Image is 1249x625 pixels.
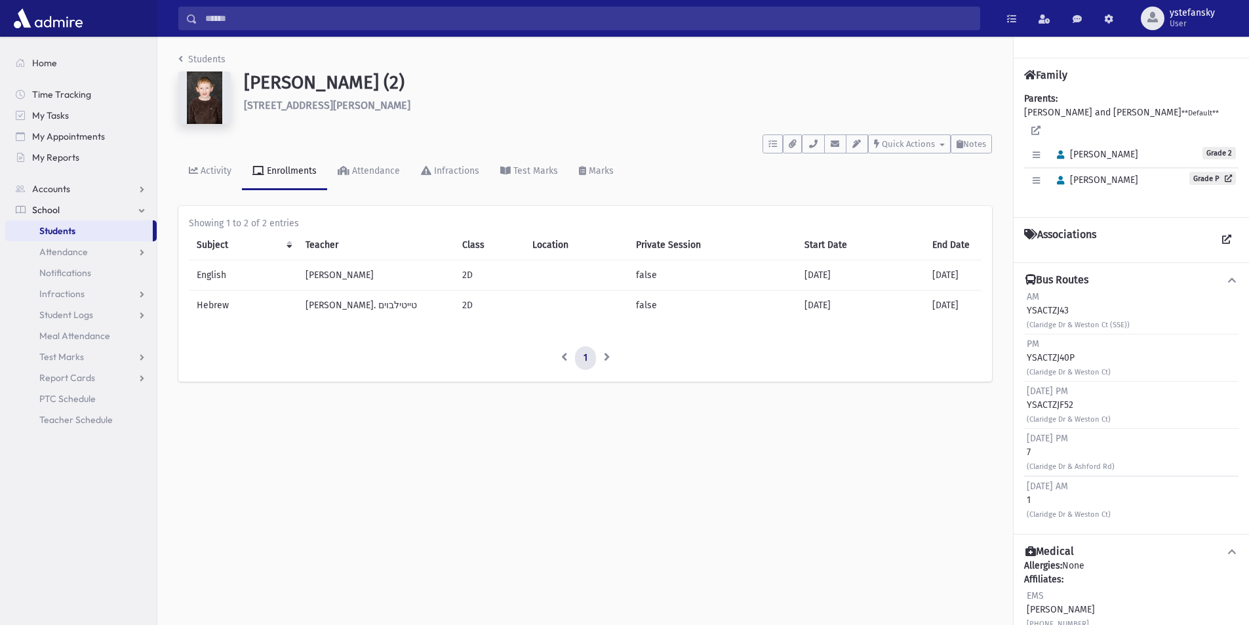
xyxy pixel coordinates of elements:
a: Home [5,52,157,73]
th: Location [525,230,628,260]
span: Quick Actions [882,139,935,149]
h4: Bus Routes [1025,273,1088,287]
h4: Associations [1024,228,1096,252]
div: YSACTZJ43 [1027,290,1130,331]
div: Marks [586,165,614,176]
a: Enrollments [242,153,327,190]
span: Student Logs [39,309,93,321]
div: Attendance [349,165,400,176]
a: Student Logs [5,304,157,325]
h4: Medical [1025,545,1074,559]
a: My Appointments [5,126,157,147]
span: School [32,204,60,216]
span: My Appointments [32,131,105,142]
span: [PERSON_NAME] [1051,149,1138,160]
span: Notifications [39,267,91,279]
b: Allergies: [1024,560,1062,571]
div: Showing 1 to 2 of 2 entries [189,216,981,230]
small: (Claridge Dr & Weston Ct (SSE)) [1027,321,1130,329]
a: Time Tracking [5,84,157,105]
b: Parents: [1024,93,1058,104]
span: [DATE] PM [1027,433,1068,444]
td: [PERSON_NAME]. טייטילבוים [298,291,454,321]
h1: [PERSON_NAME] (2) [244,71,992,94]
small: (Claridge Dr & Ashford Rd) [1027,462,1115,471]
a: Teacher Schedule [5,409,157,430]
a: My Reports [5,147,157,168]
a: Attendance [5,241,157,262]
a: Infractions [410,153,490,190]
a: Marks [568,153,624,190]
div: Test Marks [511,165,558,176]
a: Attendance [327,153,410,190]
h4: Family [1024,69,1067,81]
a: View all Associations [1215,228,1239,252]
th: Private Session [628,230,797,260]
input: Search [197,7,980,30]
td: [DATE] [797,260,925,291]
span: Test Marks [39,351,84,363]
b: Affiliates: [1024,574,1063,585]
div: YSACTZJF52 [1027,384,1111,426]
span: Students [39,225,75,237]
span: [PERSON_NAME] [1051,174,1138,186]
div: Enrollments [264,165,317,176]
button: Bus Routes [1024,273,1239,287]
a: PTC Schedule [5,388,157,409]
span: Teacher Schedule [39,414,113,426]
th: Teacher [298,230,454,260]
td: [DATE] [924,260,981,291]
a: Meal Attendance [5,325,157,346]
span: ystefansky [1170,8,1215,18]
span: Meal Attendance [39,330,110,342]
th: Subject [189,230,298,260]
small: (Claridge Dr & Weston Ct) [1027,368,1111,376]
div: [PERSON_NAME] and [PERSON_NAME] [1024,92,1239,207]
a: Test Marks [490,153,568,190]
a: 1 [575,346,596,370]
span: Accounts [32,183,70,195]
span: EMS [1027,590,1044,601]
td: false [628,260,797,291]
a: Notifications [5,262,157,283]
small: (Claridge Dr & Weston Ct) [1027,510,1111,519]
a: Students [5,220,153,241]
span: User [1170,18,1215,29]
a: School [5,199,157,220]
span: [DATE] AM [1027,481,1068,492]
a: My Tasks [5,105,157,126]
h6: [STREET_ADDRESS][PERSON_NAME] [244,99,992,111]
button: Notes [951,134,992,153]
span: Attendance [39,246,88,258]
img: AdmirePro [10,5,86,31]
th: End Date [924,230,981,260]
div: Infractions [431,165,479,176]
a: Report Cards [5,367,157,388]
div: 1 [1027,479,1111,521]
span: Time Tracking [32,89,91,100]
button: Quick Actions [868,134,951,153]
span: My Tasks [32,110,69,121]
a: Test Marks [5,346,157,367]
td: false [628,291,797,321]
td: [DATE] [924,291,981,321]
a: Accounts [5,178,157,199]
span: [DATE] PM [1027,386,1068,397]
th: Class [454,230,525,260]
span: Home [32,57,57,69]
a: Activity [178,153,242,190]
nav: breadcrumb [178,52,226,71]
span: AM [1027,291,1039,302]
span: PM [1027,338,1039,350]
span: PTC Schedule [39,393,96,405]
a: Students [178,54,226,65]
span: Report Cards [39,372,95,384]
span: My Reports [32,151,79,163]
td: Hebrew [189,291,298,321]
a: Infractions [5,283,157,304]
div: YSACTZJ40P [1027,337,1111,378]
td: [PERSON_NAME] [298,260,454,291]
span: Notes [963,139,986,149]
small: (Claridge Dr & Weston Ct) [1027,415,1111,424]
button: Medical [1024,545,1239,559]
